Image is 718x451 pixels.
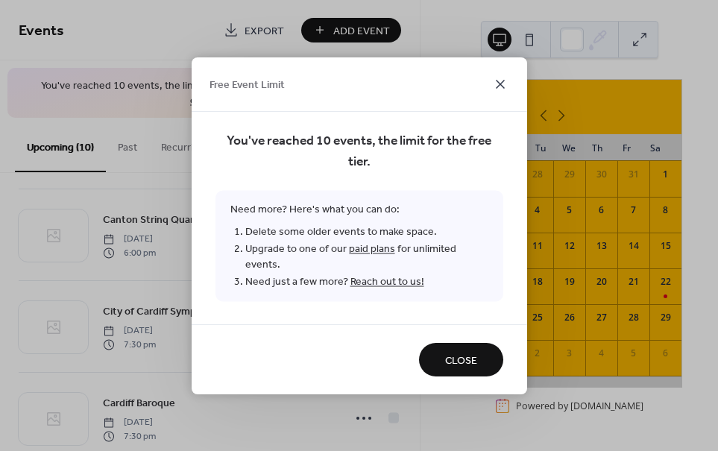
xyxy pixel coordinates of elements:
li: Upgrade to one of our for unlimited events. [245,240,488,273]
li: Need just a few more? [245,273,488,290]
button: Close [419,343,503,376]
li: Delete some older events to make space. [245,223,488,240]
span: You've reached 10 events, the limit for the free tier. [215,130,503,172]
span: Close [445,353,477,368]
span: Free Event Limit [210,78,285,93]
a: Reach out to us! [350,271,424,291]
a: paid plans [349,239,395,259]
span: Need more? Here's what you can do: [215,190,503,301]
